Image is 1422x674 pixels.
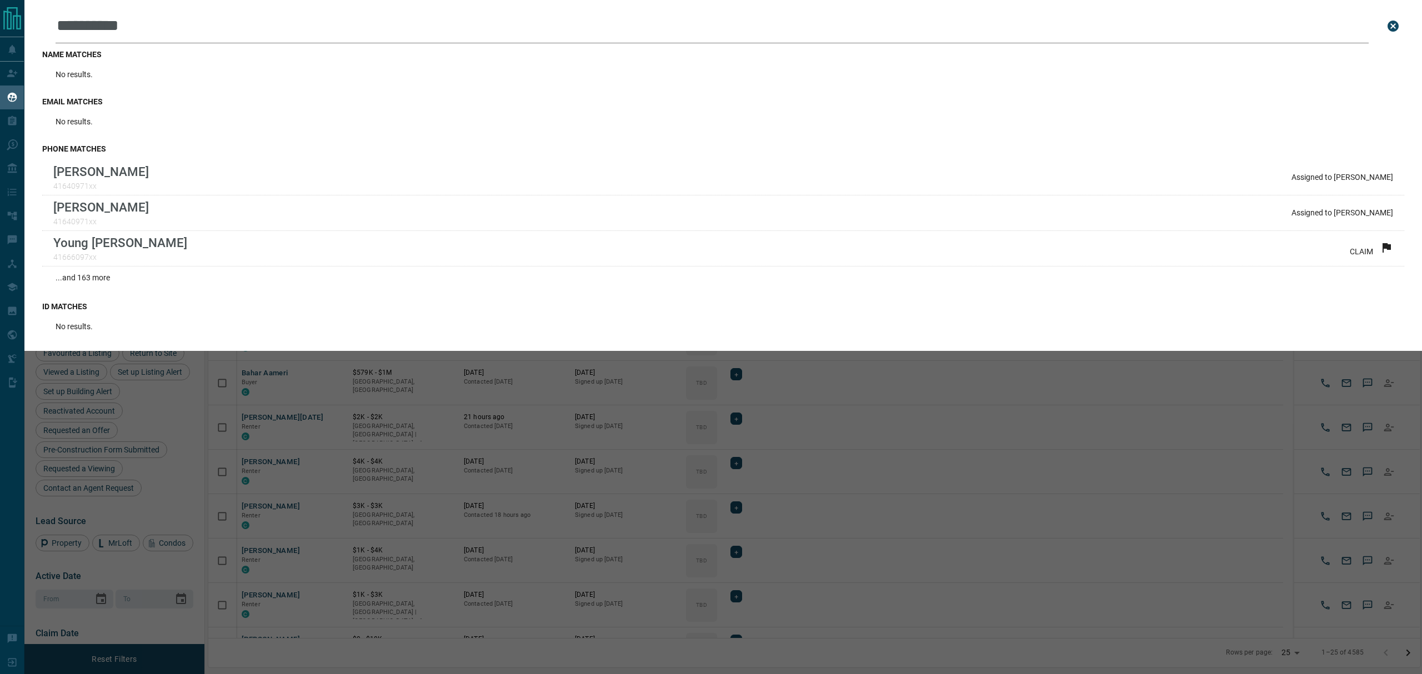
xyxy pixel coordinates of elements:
[42,97,1404,106] h3: email matches
[53,200,149,214] p: [PERSON_NAME]
[1291,173,1393,182] p: Assigned to [PERSON_NAME]
[56,70,93,79] p: No results.
[53,235,187,250] p: Young [PERSON_NAME]
[1291,208,1393,217] p: Assigned to [PERSON_NAME]
[56,117,93,126] p: No results.
[42,144,1404,153] h3: phone matches
[53,164,149,179] p: [PERSON_NAME]
[42,302,1404,311] h3: id matches
[53,182,149,190] p: 41640971xx
[1350,241,1393,256] div: CLAIM
[56,322,93,331] p: No results.
[42,266,1404,289] div: ...and 163 more
[42,50,1404,59] h3: name matches
[53,217,149,226] p: 41640971xx
[53,253,187,261] p: 41666097xx
[1382,15,1404,37] button: close search bar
